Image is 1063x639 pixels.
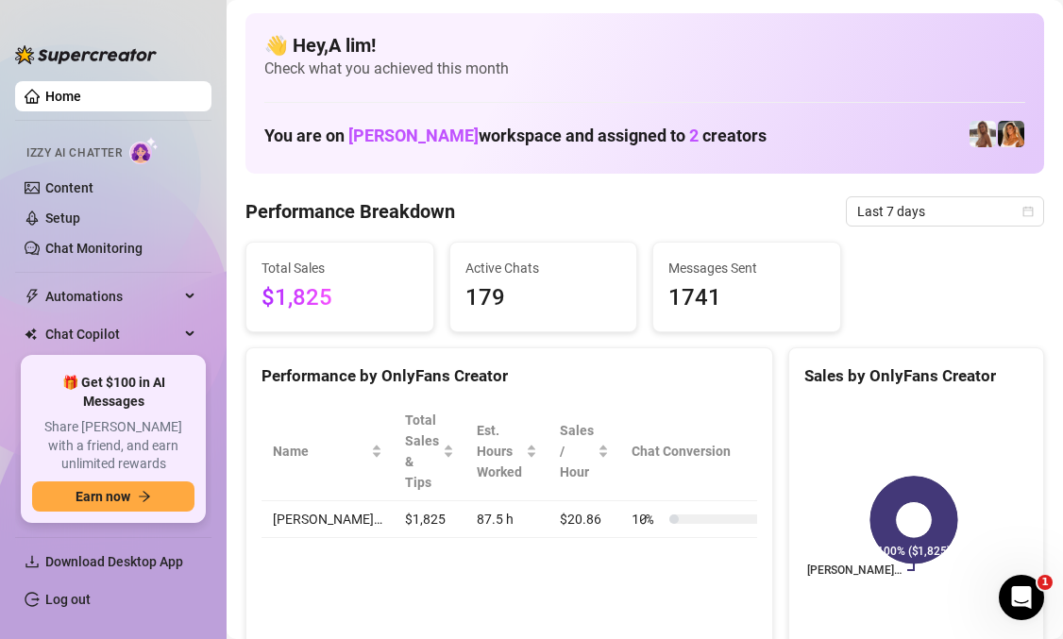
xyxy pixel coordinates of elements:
td: $20.86 [548,501,620,538]
span: Last 7 days [857,197,1033,226]
h1: You are on workspace and assigned to creators [264,126,767,146]
a: Chat Monitoring [45,241,143,256]
th: Total Sales & Tips [394,402,465,501]
img: Chat Copilot [25,328,37,341]
h4: Performance Breakdown [245,198,455,225]
span: arrow-right [138,490,151,503]
span: 🎁 Get $100 in AI Messages [32,374,194,411]
span: Active Chats [465,258,622,278]
button: Earn nowarrow-right [32,481,194,512]
span: 1741 [668,280,825,316]
th: Name [262,402,394,501]
h4: 👋 Hey, A lim ! [264,32,1025,59]
td: 87.5 h [465,501,548,538]
span: Total Sales [262,258,418,278]
img: logo-BBDzfeDw.svg [15,45,157,64]
span: 2 [689,126,699,145]
span: $1,825 [262,280,418,316]
span: Automations [45,281,179,311]
span: 10 % [632,509,662,530]
a: Setup [45,210,80,226]
span: calendar [1022,206,1034,217]
td: $1,825 [394,501,465,538]
span: Total Sales & Tips [405,410,439,493]
span: 179 [465,280,622,316]
a: Home [45,89,81,104]
th: Sales / Hour [548,402,620,501]
iframe: Intercom live chat [999,575,1044,620]
a: Content [45,180,93,195]
div: Est. Hours Worked [477,420,522,482]
img: AI Chatter [129,137,159,164]
img: Summer [970,121,996,147]
span: 1 [1038,575,1053,590]
a: Log out [45,592,91,607]
th: Chat Conversion [620,402,780,501]
span: Download Desktop App [45,554,183,569]
span: Chat Copilot [45,319,179,349]
span: Chat Conversion [632,441,753,462]
span: Name [273,441,367,462]
span: Sales / Hour [560,420,594,482]
span: Messages Sent [668,258,825,278]
td: [PERSON_NAME]… [262,501,394,538]
span: Share [PERSON_NAME] with a friend, and earn unlimited rewards [32,418,194,474]
div: Sales by OnlyFans Creator [804,363,1028,389]
span: download [25,554,40,569]
span: Check what you achieved this month [264,59,1025,79]
span: Izzy AI Chatter [26,144,122,162]
text: [PERSON_NAME]… [807,563,902,577]
span: thunderbolt [25,289,40,304]
span: [PERSON_NAME] [348,126,479,145]
img: Brooke [998,121,1024,147]
span: Earn now [76,489,130,504]
div: Performance by OnlyFans Creator [262,363,757,389]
